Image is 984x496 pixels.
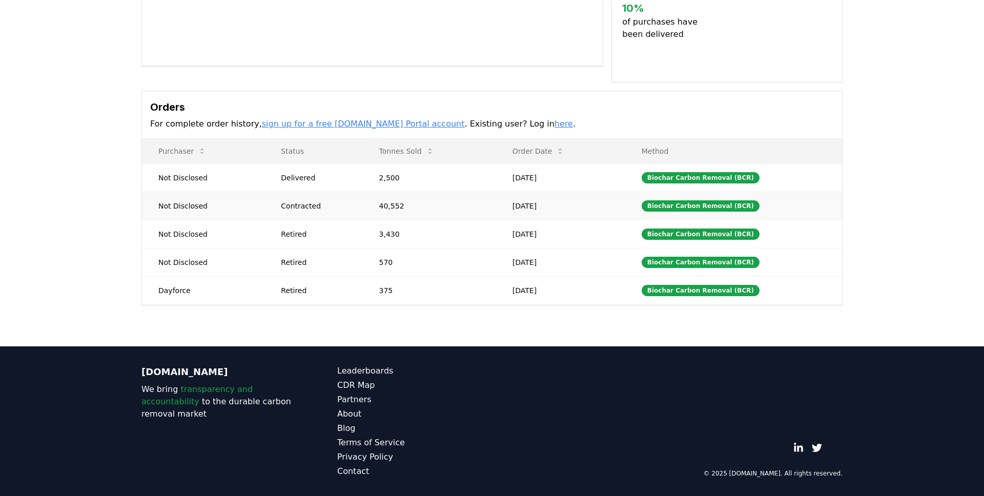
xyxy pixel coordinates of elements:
td: 2,500 [363,163,496,192]
a: here [555,119,573,129]
button: Order Date [504,141,573,161]
td: [DATE] [496,276,625,304]
td: 375 [363,276,496,304]
td: Not Disclosed [142,220,264,248]
a: Twitter [812,443,822,453]
a: CDR Map [337,379,492,391]
div: Retired [281,229,354,239]
td: [DATE] [496,163,625,192]
div: Contracted [281,201,354,211]
td: Dayforce [142,276,264,304]
h3: 10 % [622,1,706,16]
div: Biochar Carbon Removal (BCR) [642,172,760,183]
a: About [337,408,492,420]
td: [DATE] [496,192,625,220]
a: Terms of Service [337,437,492,449]
div: Retired [281,285,354,296]
div: Retired [281,257,354,267]
p: We bring to the durable carbon removal market [141,383,296,420]
td: 3,430 [363,220,496,248]
button: Purchaser [150,141,214,161]
td: Not Disclosed [142,248,264,276]
span: transparency and accountability [141,384,253,406]
div: Biochar Carbon Removal (BCR) [642,200,760,212]
h3: Orders [150,99,834,115]
p: [DOMAIN_NAME] [141,365,296,379]
div: Biochar Carbon Removal (BCR) [642,257,760,268]
td: Not Disclosed [142,163,264,192]
p: Method [633,146,834,156]
div: Delivered [281,173,354,183]
td: Not Disclosed [142,192,264,220]
td: [DATE] [496,220,625,248]
a: Leaderboards [337,365,492,377]
a: Privacy Policy [337,451,492,463]
p: of purchases have been delivered [622,16,706,40]
p: © 2025 [DOMAIN_NAME]. All rights reserved. [703,469,843,478]
a: Contact [337,465,492,478]
a: Blog [337,422,492,435]
button: Tonnes Sold [371,141,442,161]
div: Biochar Carbon Removal (BCR) [642,229,760,240]
p: Status [273,146,354,156]
a: Partners [337,394,492,406]
p: For complete order history, . Existing user? Log in . [150,118,834,130]
a: sign up for a free [DOMAIN_NAME] Portal account [262,119,465,129]
td: 40,552 [363,192,496,220]
td: 570 [363,248,496,276]
td: [DATE] [496,248,625,276]
div: Biochar Carbon Removal (BCR) [642,285,760,296]
a: LinkedIn [793,443,804,453]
